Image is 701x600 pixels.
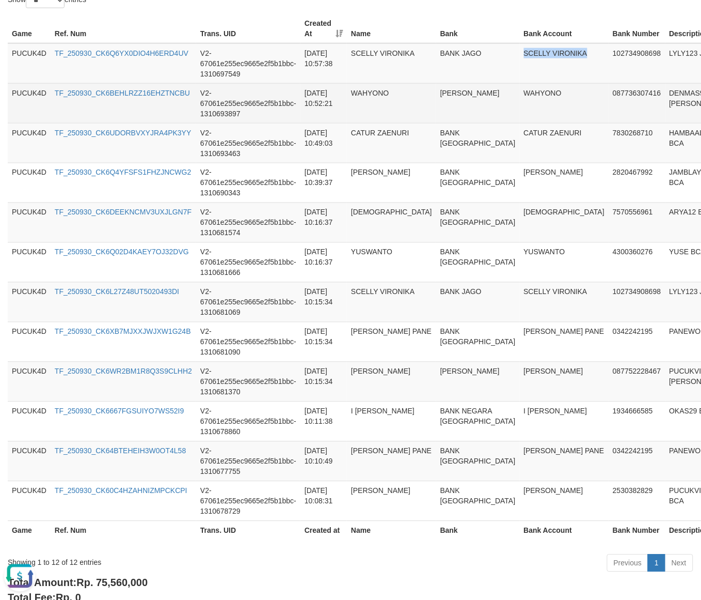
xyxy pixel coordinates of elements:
[436,402,520,441] td: BANK NEGARA [GEOGRAPHIC_DATA]
[347,43,436,84] td: SCELLY VIRONIKA
[520,14,609,43] th: Bank Account
[8,553,284,568] div: Showing 1 to 12 of 12 entries
[520,322,609,362] td: [PERSON_NAME] PANE
[520,123,609,163] td: CATUR ZAENURI
[520,402,609,441] td: I [PERSON_NAME]
[609,14,665,43] th: Bank Number
[55,49,188,57] a: TF_250930_CK6Q6YX0DIO4H6ERD4UV
[196,441,300,481] td: V2-67061e255ec9665e2f5b1bbc-1310677755
[300,242,347,282] td: [DATE] 10:16:37
[609,282,665,322] td: 102734908698
[196,402,300,441] td: V2-67061e255ec9665e2f5b1bbc-1310678860
[8,83,51,123] td: PUCUK4D
[520,83,609,123] td: WAHYONO
[8,203,51,242] td: PUCUK4D
[607,555,648,572] a: Previous
[55,129,192,137] a: TF_250930_CK6UDORBVXYJRA4PK3YY
[8,521,51,550] th: Game
[196,83,300,123] td: V2-67061e255ec9665e2f5b1bbc-1310693897
[347,123,436,163] td: CATUR ZAENURI
[300,282,347,322] td: [DATE] 10:15:34
[55,447,186,455] a: TF_250930_CK64BTEHEIH3W0OT4L58
[300,322,347,362] td: [DATE] 10:15:34
[520,242,609,282] td: YUSWANTO
[436,14,520,43] th: Bank
[196,481,300,521] td: V2-67061e255ec9665e2f5b1bbc-1310678729
[609,163,665,203] td: 2820467992
[55,288,179,296] a: TF_250930_CK6L27Z48UT5020493DI
[300,481,347,521] td: [DATE] 10:08:31
[609,43,665,84] td: 102734908698
[196,242,300,282] td: V2-67061e255ec9665e2f5b1bbc-1310681666
[436,83,520,123] td: [PERSON_NAME]
[300,362,347,402] td: [DATE] 10:15:34
[76,577,148,589] span: Rp. 75,560,000
[520,441,609,481] td: [PERSON_NAME] PANE
[520,43,609,84] td: SCELLY VIRONIKA
[55,89,190,97] a: TF_250930_CK6BEHLRZZ16EHZTNCBU
[196,282,300,322] td: V2-67061e255ec9665e2f5b1bbc-1310681069
[609,402,665,441] td: 1934666585
[347,402,436,441] td: I [PERSON_NAME]
[347,481,436,521] td: [PERSON_NAME]
[436,521,520,550] th: Bank
[8,14,51,43] th: Game
[8,441,51,481] td: PUCUK4D
[8,123,51,163] td: PUCUK4D
[196,521,300,550] th: Trans. UID
[347,242,436,282] td: YUSWANTO
[347,203,436,242] td: [DEMOGRAPHIC_DATA]
[4,4,35,35] button: Open LiveChat chat widget
[300,402,347,441] td: [DATE] 10:11:38
[55,407,184,416] a: TF_250930_CK6667FGSUIYO7WS52I9
[300,203,347,242] td: [DATE] 10:16:37
[55,208,192,217] a: TF_250930_CK6DEEKNCMV3UXJLGN7F
[648,555,665,572] a: 1
[436,43,520,84] td: BANK JAGO
[8,577,148,589] b: Total Amount:
[8,402,51,441] td: PUCUK4D
[55,248,189,256] a: TF_250930_CK6Q02D4KAEY7OJ32DVG
[520,282,609,322] td: SCELLY VIRONIKA
[347,441,436,481] td: [PERSON_NAME] PANE
[436,481,520,521] td: BANK [GEOGRAPHIC_DATA]
[665,555,693,572] a: Next
[300,163,347,203] td: [DATE] 10:39:37
[436,362,520,402] td: [PERSON_NAME]
[347,322,436,362] td: [PERSON_NAME] PANE
[520,521,609,550] th: Bank Account
[347,14,436,43] th: Name
[196,163,300,203] td: V2-67061e255ec9665e2f5b1bbc-1310690343
[300,123,347,163] td: [DATE] 10:49:03
[347,282,436,322] td: SCELLY VIRONIKA
[609,242,665,282] td: 4300360276
[609,521,665,550] th: Bank Number
[8,242,51,282] td: PUCUK4D
[55,328,191,336] a: TF_250930_CK6XB7MJXXJWJXW1G24B
[196,203,300,242] td: V2-67061e255ec9665e2f5b1bbc-1310681574
[51,521,196,550] th: Ref. Num
[8,282,51,322] td: PUCUK4D
[55,487,187,495] a: TF_250930_CK60C4HZAHNIZMPCKCPI
[8,163,51,203] td: PUCUK4D
[196,362,300,402] td: V2-67061e255ec9665e2f5b1bbc-1310681370
[196,14,300,43] th: Trans. UID
[8,362,51,402] td: PUCUK4D
[300,43,347,84] td: [DATE] 10:57:38
[300,83,347,123] td: [DATE] 10:52:21
[436,242,520,282] td: BANK [GEOGRAPHIC_DATA]
[436,441,520,481] td: BANK [GEOGRAPHIC_DATA]
[196,43,300,84] td: V2-67061e255ec9665e2f5b1bbc-1310697549
[347,362,436,402] td: [PERSON_NAME]
[609,481,665,521] td: 2530382829
[196,322,300,362] td: V2-67061e255ec9665e2f5b1bbc-1310681090
[436,163,520,203] td: BANK [GEOGRAPHIC_DATA]
[196,123,300,163] td: V2-67061e255ec9665e2f5b1bbc-1310693463
[347,521,436,550] th: Name
[51,14,196,43] th: Ref. Num
[609,123,665,163] td: 7830268710
[520,203,609,242] td: [DEMOGRAPHIC_DATA]
[8,322,51,362] td: PUCUK4D
[347,163,436,203] td: [PERSON_NAME]
[55,168,192,177] a: TF_250930_CK6Q4YFSFS1FHZJNCWG2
